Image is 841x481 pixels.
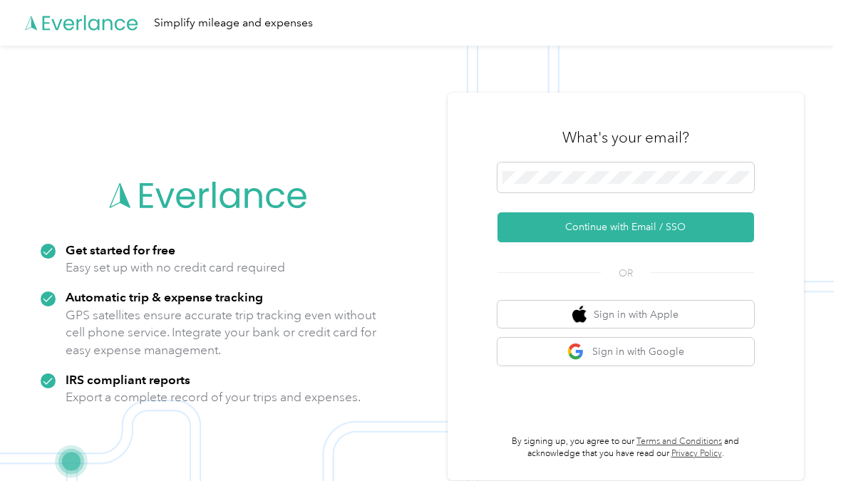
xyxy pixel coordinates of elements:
a: Terms and Conditions [636,436,722,447]
div: Simplify mileage and expenses [154,14,313,32]
strong: Automatic trip & expense tracking [66,289,263,304]
strong: Get started for free [66,242,175,257]
button: Continue with Email / SSO [497,212,754,242]
p: Export a complete record of your trips and expenses. [66,388,361,406]
img: google logo [567,343,585,361]
p: GPS satellites ensure accurate trip tracking even without cell phone service. Integrate your bank... [66,306,377,359]
p: By signing up, you agree to our and acknowledge that you have read our . [497,435,754,460]
h3: What's your email? [562,128,689,148]
span: OR [601,266,651,281]
img: apple logo [572,306,587,324]
p: Easy set up with no credit card required [66,259,285,276]
button: apple logoSign in with Apple [497,301,754,329]
strong: IRS compliant reports [66,372,190,387]
a: Privacy Policy [671,448,722,459]
button: google logoSign in with Google [497,338,754,366]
